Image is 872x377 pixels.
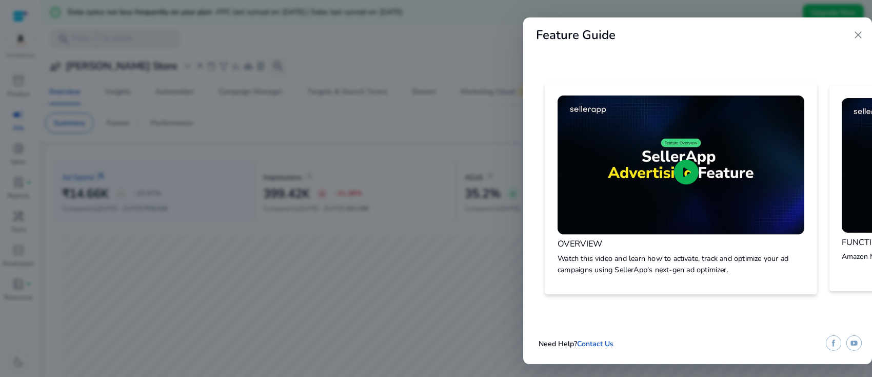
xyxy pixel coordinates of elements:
span: close [852,29,864,41]
h2: Feature Guide [536,28,616,43]
img: sddefault.jpg [558,95,804,234]
h4: OVERVIEW [558,239,804,250]
p: Watch this video and learn how to activate, track and optimize your ad campaigns using SellerApp'... [558,253,804,275]
span: play_circle [671,157,701,187]
a: Contact Us [577,339,613,349]
h5: Need Help? [539,340,613,349]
